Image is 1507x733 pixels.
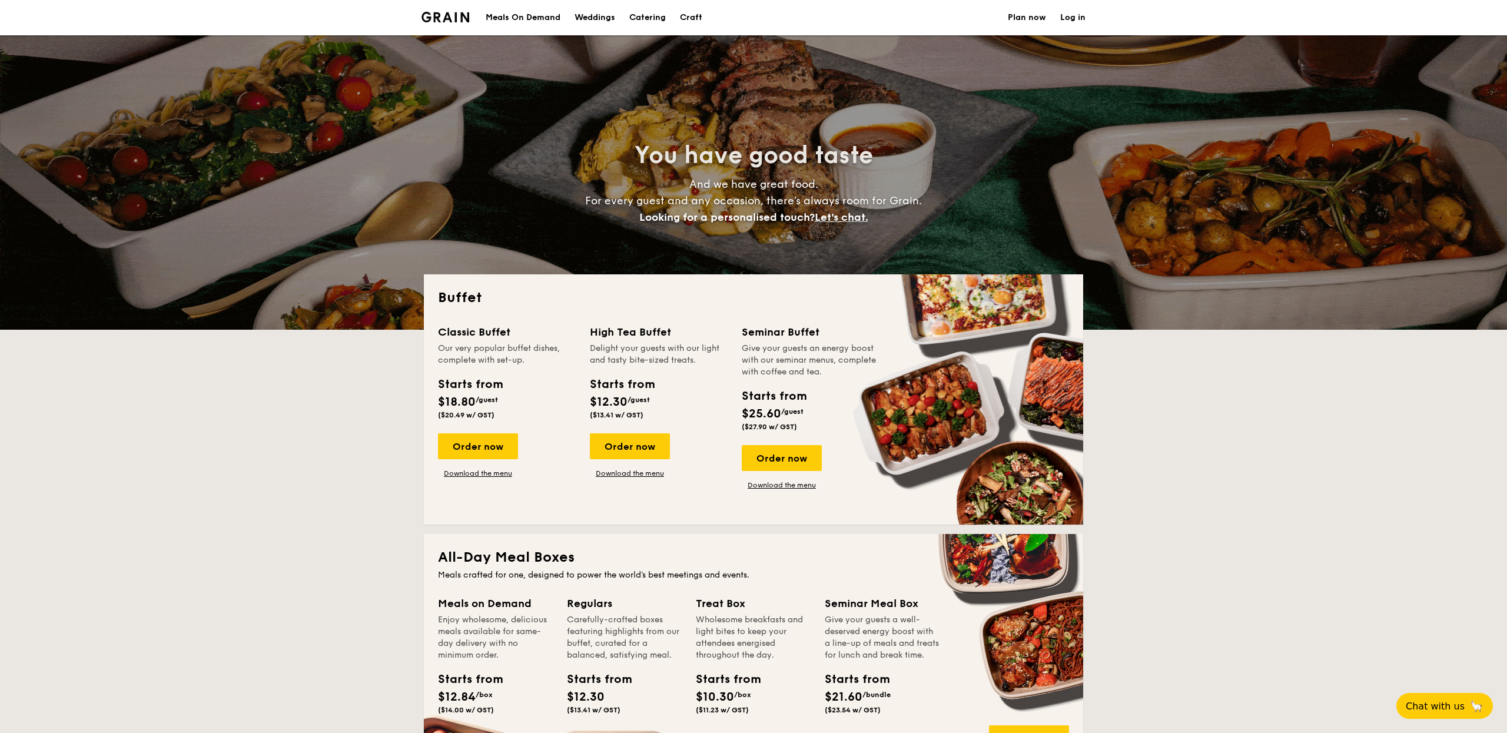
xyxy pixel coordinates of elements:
[567,706,620,714] span: ($13.41 w/ GST)
[590,376,654,393] div: Starts from
[825,671,878,688] div: Starts from
[825,690,862,704] span: $21.60
[438,671,491,688] div: Starts from
[696,671,749,688] div: Starts from
[742,423,797,431] span: ($27.90 w/ GST)
[438,288,1069,307] h2: Buffet
[438,614,553,661] div: Enjoy wholesome, delicious meals available for same-day delivery with no minimum order.
[438,548,1069,567] h2: All-Day Meal Boxes
[438,411,494,419] span: ($20.49 w/ GST)
[438,706,494,714] span: ($14.00 w/ GST)
[590,395,628,409] span: $12.30
[628,396,650,404] span: /guest
[742,407,781,421] span: $25.60
[438,395,476,409] span: $18.80
[438,569,1069,581] div: Meals crafted for one, designed to power the world's best meetings and events.
[590,433,670,459] div: Order now
[1406,701,1465,712] span: Chat with us
[825,595,940,612] div: Seminar Meal Box
[567,595,682,612] div: Regulars
[1396,693,1493,719] button: Chat with us🦙
[567,614,682,661] div: Carefully-crafted boxes featuring highlights from our buffet, curated for a balanced, satisfying ...
[585,178,922,224] span: And we have great food. For every guest and any occasion, there’s always room for Grain.
[696,595,811,612] div: Treat Box
[825,614,940,661] div: Give your guests a well-deserved energy boost with a line-up of meals and treats for lunch and br...
[742,480,822,490] a: Download the menu
[476,691,493,699] span: /box
[590,469,670,478] a: Download the menu
[590,343,728,366] div: Delight your guests with our light and tasty bite-sized treats.
[438,376,502,393] div: Starts from
[734,691,751,699] span: /box
[742,445,822,471] div: Order now
[438,690,476,704] span: $12.84
[862,691,891,699] span: /bundle
[815,211,868,224] span: Let's chat.
[696,614,811,661] div: Wholesome breakfasts and light bites to keep your attendees energised throughout the day.
[438,433,518,459] div: Order now
[635,141,873,170] span: You have good taste
[438,324,576,340] div: Classic Buffet
[421,12,469,22] a: Logotype
[696,706,749,714] span: ($11.23 w/ GST)
[567,671,620,688] div: Starts from
[590,324,728,340] div: High Tea Buffet
[438,343,576,366] div: Our very popular buffet dishes, complete with set-up.
[590,411,643,419] span: ($13.41 w/ GST)
[742,387,806,405] div: Starts from
[476,396,498,404] span: /guest
[781,407,804,416] span: /guest
[825,706,881,714] span: ($23.54 w/ GST)
[742,343,879,378] div: Give your guests an energy boost with our seminar menus, complete with coffee and tea.
[639,211,815,224] span: Looking for a personalised touch?
[438,469,518,478] a: Download the menu
[567,690,605,704] span: $12.30
[421,12,469,22] img: Grain
[696,690,734,704] span: $10.30
[742,324,879,340] div: Seminar Buffet
[1469,699,1483,713] span: 🦙
[438,595,553,612] div: Meals on Demand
